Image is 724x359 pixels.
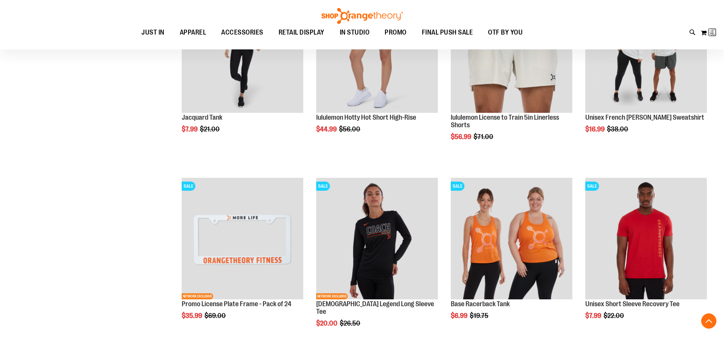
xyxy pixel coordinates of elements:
[451,178,572,299] img: Product image for Base Racerback Tank
[585,114,704,121] a: Unisex French [PERSON_NAME] Sweatshirt
[700,27,716,39] button: Loading...
[585,178,707,299] img: Product image for Unisex Short Sleeve Recovery Tee
[451,114,559,129] a: lululemon License to Train 5in Linerless Shorts
[385,24,407,41] span: PROMO
[332,24,377,41] a: IN STUDIO
[316,114,416,121] a: lululemon Hotty Hot Short High-Rise
[316,178,438,300] a: OTF Ladies Coach FA22 Legend LS Tee - Black primary imageSALENETWORK EXCLUSIVE
[178,174,307,339] div: product
[414,24,481,41] a: FINAL PUSH SALE
[221,24,263,41] span: ACCESSORIES
[422,24,473,41] span: FINAL PUSH SALE
[214,24,271,41] a: ACCESSORIES
[182,114,222,121] a: Jacquard Tank
[585,125,606,133] span: $16.99
[585,312,602,319] span: $7.99
[709,28,718,37] img: Loading...
[339,125,361,133] span: $56.00
[134,24,172,41] a: JUST IN
[279,24,325,41] span: RETAIL DISPLAY
[316,300,434,315] a: [DEMOGRAPHIC_DATA] Legend Long Sleeve Tee
[316,182,330,191] span: SALE
[182,312,203,319] span: $35.99
[182,178,303,300] a: Product image for License Plate Frame White - Pack of 24SALENETWORK EXCLUSIVE
[182,300,292,308] a: Promo License Plate Frame - Pack of 24
[607,125,629,133] span: $38.00
[585,182,599,191] span: SALE
[200,125,221,133] span: $21.00
[480,24,530,41] a: OTF BY YOU
[182,182,195,191] span: SALE
[451,312,469,319] span: $6.99
[271,24,332,41] a: RETAIL DISPLAY
[316,319,339,327] span: $20.00
[316,293,348,299] span: NETWORK EXCLUSIVE
[172,24,214,41] a: APPAREL
[316,125,338,133] span: $44.99
[470,312,490,319] span: $19.75
[182,293,213,299] span: NETWORK EXCLUSIVE
[488,24,523,41] span: OTF BY YOU
[316,178,438,299] img: OTF Ladies Coach FA22 Legend LS Tee - Black primary image
[204,312,227,319] span: $69.00
[451,182,464,191] span: SALE
[451,133,472,141] span: $56.99
[340,319,361,327] span: $26.50
[182,125,199,133] span: $7.99
[585,178,707,300] a: Product image for Unisex Short Sleeve Recovery TeeSALE
[141,24,165,41] span: JUST IN
[340,24,370,41] span: IN STUDIO
[451,300,510,308] a: Base Racerback Tank
[451,178,572,300] a: Product image for Base Racerback TankSALE
[312,174,442,346] div: product
[320,8,404,24] img: Shop Orangetheory
[474,133,494,141] span: $71.00
[581,174,711,339] div: product
[585,300,680,308] a: Unisex Short Sleeve Recovery Tee
[377,24,414,41] a: PROMO
[604,312,625,319] span: $22.00
[447,174,576,339] div: product
[182,178,303,299] img: Product image for License Plate Frame White - Pack of 24
[180,24,206,41] span: APPAREL
[701,313,716,329] button: Back To Top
